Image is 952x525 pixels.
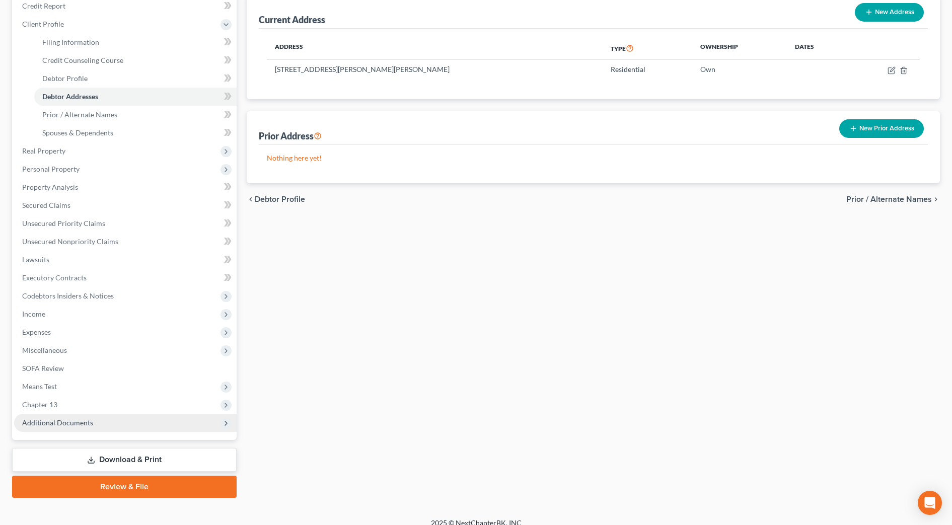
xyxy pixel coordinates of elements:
[14,178,237,196] a: Property Analysis
[22,201,70,209] span: Secured Claims
[42,38,99,46] span: Filing Information
[22,146,65,155] span: Real Property
[846,195,932,203] span: Prior / Alternate Names
[42,56,123,64] span: Credit Counseling Course
[787,37,849,60] th: Dates
[692,60,787,79] td: Own
[267,153,920,163] p: Nothing here yet!
[12,476,237,498] a: Review & File
[22,328,51,336] span: Expenses
[22,364,64,372] span: SOFA Review
[22,255,49,264] span: Lawsuits
[34,69,237,88] a: Debtor Profile
[22,219,105,228] span: Unsecured Priority Claims
[34,124,237,142] a: Spouses & Dependents
[267,60,603,79] td: [STREET_ADDRESS][PERSON_NAME][PERSON_NAME]
[255,195,305,203] span: Debtor Profile
[14,269,237,287] a: Executory Contracts
[22,382,57,391] span: Means Test
[22,273,87,282] span: Executory Contracts
[918,491,942,515] div: Open Intercom Messenger
[14,196,237,214] a: Secured Claims
[34,33,237,51] a: Filing Information
[267,37,603,60] th: Address
[22,310,45,318] span: Income
[14,359,237,378] a: SOFA Review
[12,448,237,472] a: Download & Print
[42,92,98,101] span: Debtor Addresses
[855,3,924,22] button: New Address
[14,233,237,251] a: Unsecured Nonpriority Claims
[603,37,692,60] th: Type
[22,2,65,10] span: Credit Report
[259,130,322,142] div: Prior Address
[22,183,78,191] span: Property Analysis
[247,195,305,203] button: chevron_left Debtor Profile
[259,14,325,26] div: Current Address
[34,51,237,69] a: Credit Counseling Course
[34,106,237,124] a: Prior / Alternate Names
[22,346,67,354] span: Miscellaneous
[247,195,255,203] i: chevron_left
[932,195,940,203] i: chevron_right
[22,418,93,427] span: Additional Documents
[692,37,787,60] th: Ownership
[839,119,924,138] button: New Prior Address
[14,214,237,233] a: Unsecured Priority Claims
[603,60,692,79] td: Residential
[22,20,64,28] span: Client Profile
[22,400,57,409] span: Chapter 13
[42,74,88,83] span: Debtor Profile
[14,251,237,269] a: Lawsuits
[22,291,114,300] span: Codebtors Insiders & Notices
[42,128,113,137] span: Spouses & Dependents
[34,88,237,106] a: Debtor Addresses
[22,237,118,246] span: Unsecured Nonpriority Claims
[42,110,117,119] span: Prior / Alternate Names
[22,165,80,173] span: Personal Property
[846,195,940,203] button: Prior / Alternate Names chevron_right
